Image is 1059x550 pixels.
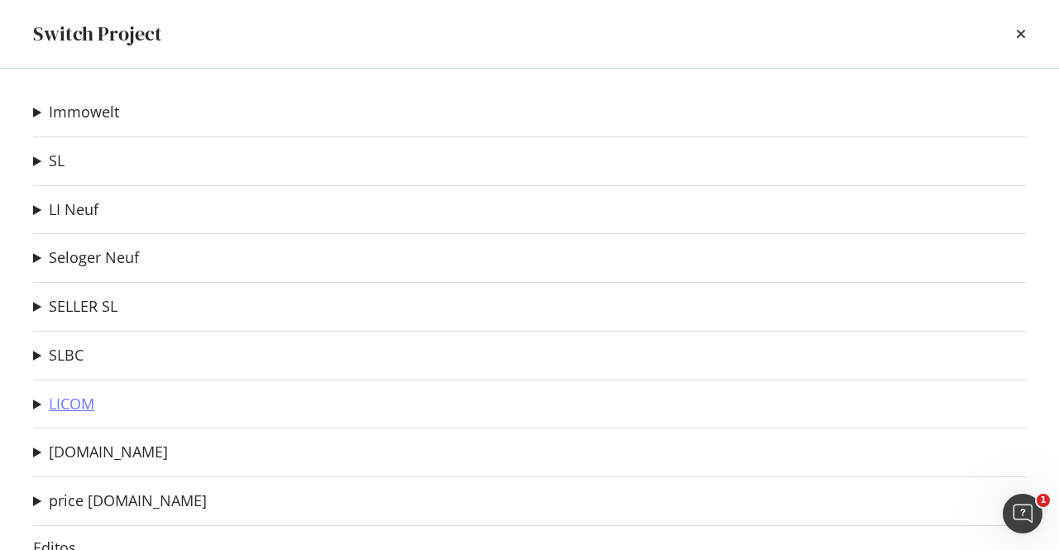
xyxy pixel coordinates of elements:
[33,20,162,48] div: Switch Project
[33,151,65,172] summary: SL
[33,394,94,415] summary: LICOM
[49,152,65,170] a: SL
[49,492,207,509] a: price [DOMAIN_NAME]
[49,395,94,413] a: LICOM
[1037,494,1050,507] span: 1
[33,102,119,123] summary: Immowelt
[49,347,84,364] a: SLBC
[1016,20,1026,48] div: times
[33,296,117,318] summary: SELLER SL
[49,249,139,266] a: Seloger Neuf
[33,247,139,269] summary: Seloger Neuf
[49,298,117,315] a: SELLER SL
[49,103,119,121] a: Immowelt
[33,199,98,221] summary: LI Neuf
[33,442,168,463] summary: [DOMAIN_NAME]
[49,443,168,461] a: [DOMAIN_NAME]
[33,345,84,366] summary: SLBC
[1003,494,1042,533] iframe: Intercom live chat
[33,490,207,512] summary: price [DOMAIN_NAME]
[49,201,98,218] a: LI Neuf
